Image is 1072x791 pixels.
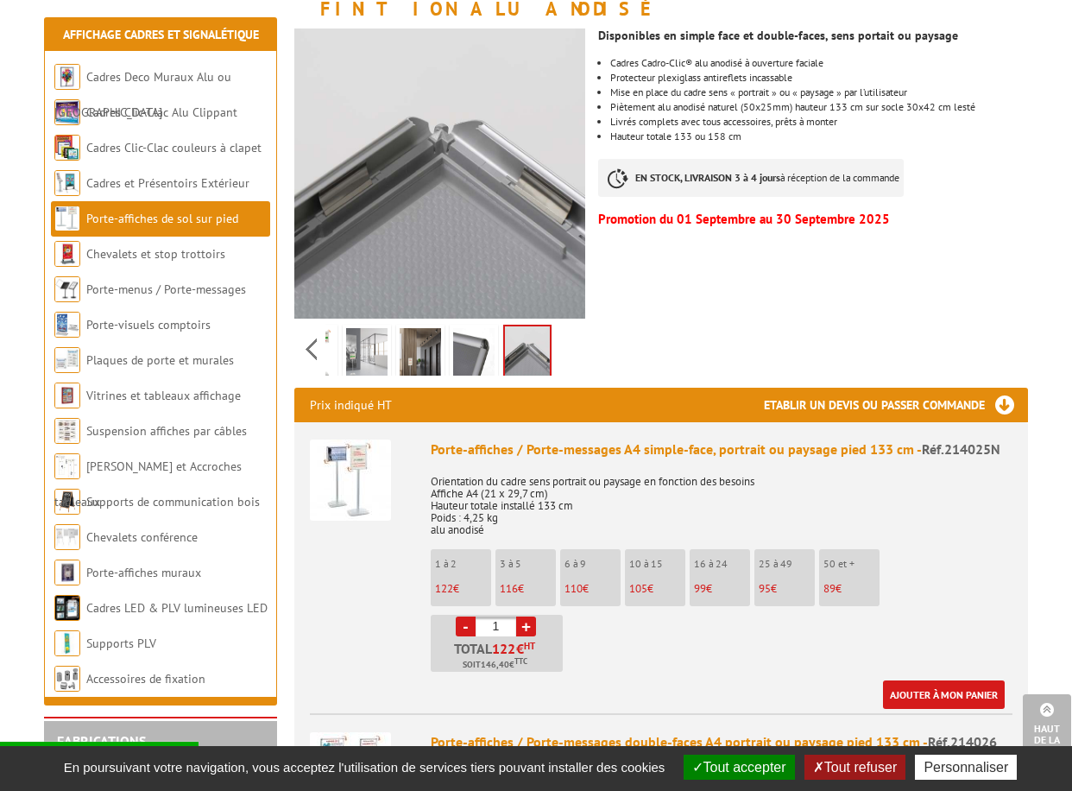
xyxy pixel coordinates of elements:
a: FABRICATIONS"Sur Mesure" [57,732,146,765]
span: 89 [823,581,836,596]
p: € [435,583,491,595]
a: Accessoires de fixation [86,671,205,687]
p: Prix indiqué HT [310,388,392,422]
a: Plaques de porte et murales [86,352,234,368]
img: Suspension affiches par câbles [54,418,80,444]
img: Vitrines et tableaux affichage [54,383,80,408]
a: Supports de communication bois [86,494,260,509]
a: Porte-menus / Porte-messages [86,282,246,297]
img: 214025n_ouvert.jpg [294,28,585,320]
p: Orientation du cadre sens portrait ou paysage en fonction des besoins Affiche A4 (21 x 29,7 cm) H... [431,464,1012,536]
img: Cadres et Présentoirs Extérieur [54,170,80,196]
a: Affichage Cadres et Signalétique [63,27,259,42]
span: Previous [303,335,319,364]
span: 110 [564,581,583,596]
p: € [500,583,556,595]
p: € [694,583,750,595]
p: Total [435,642,563,672]
a: Chevalets conférence [86,529,198,545]
p: 25 à 49 [759,558,815,570]
sup: HT [524,640,535,652]
img: Porte-affiches muraux [54,560,80,585]
img: Supports PLV [54,630,80,656]
span: 105 [629,581,647,596]
img: porte_affiches_sur_pied_214025.jpg [346,328,388,382]
img: 214025n_ouvert.jpg [505,326,550,380]
img: Porte-affiches / Porte-messages A4 simple-face, portrait ou paysage pied 133 cm [310,440,391,521]
img: Porte-affiches de sol sur pied [54,206,80,231]
img: Cadres LED & PLV lumineuses LED [54,595,80,621]
a: Vitrines et tableaux affichage [86,388,241,403]
p: € [759,583,815,595]
img: Porte-visuels comptoirs [54,312,80,338]
a: Porte-affiches muraux [86,565,201,580]
a: Cadres Clic-Clac Alu Clippant [86,104,237,120]
a: Chevalets et stop trottoirs [86,246,225,262]
a: - [456,617,476,636]
button: Tout refuser [804,755,905,780]
a: Supports PLV [86,636,156,651]
p: 50 et + [823,558,880,570]
p: € [564,583,621,595]
div: Porte-affiches / Porte-messages double-faces A4 portrait ou paysage pied 133 cm - [431,732,1012,752]
img: Chevalets et stop trottoirs [54,241,80,267]
img: Cadres Clic-Clac couleurs à clapet [54,135,80,161]
img: porte_affiches_sur_pied_214025_2bis.jpg [400,328,441,382]
img: Accessoires de fixation [54,666,80,692]
span: 99 [694,581,706,596]
a: Haut de la page [1023,694,1071,765]
a: Cadres LED & PLV lumineuses LED [86,600,268,616]
a: Cadres Deco Muraux Alu ou [GEOGRAPHIC_DATA] [54,69,231,120]
sup: TTC [514,656,527,666]
button: Tout accepter [684,755,795,780]
img: Chevalets conférence [54,524,80,550]
img: Plaques de porte et murales [54,347,80,373]
img: Cadres Deco Muraux Alu ou Bois [54,64,80,90]
button: Personnaliser (fenêtre modale) [915,755,1017,780]
a: Porte-visuels comptoirs [86,317,211,332]
strong: EN STOCK, LIVRAISON 3 à 4 jours [635,171,780,184]
a: Suspension affiches par câbles [86,423,247,439]
p: 1 à 2 [435,558,491,570]
a: Porte-affiches de sol sur pied [86,211,238,226]
img: porte-affiches-sol-blackline-cadres-inclines-sur-pied-droit_2140002_1.jpg [453,328,495,382]
span: Réf.214026 [928,733,997,750]
span: € [516,642,524,655]
li: Piètement alu anodisé naturel (50x25mm) hauteur 133 cm sur socle 30x42 cm lesté [610,102,1028,112]
span: 122 [435,581,453,596]
div: Disponibles en simple face et double-faces, sens portait ou paysage [598,30,1028,41]
div: Porte-affiches / Porte-messages A4 simple-face, portrait ou paysage pied 133 cm - [431,440,1012,459]
li: Protecteur plexiglass antireflets incassable [610,73,1028,83]
a: + [516,617,536,636]
p: Promotion du 01 Septembre au 30 Septembre 2025 [598,214,1028,225]
span: En poursuivant votre navigation, vous acceptez l'utilisation de services tiers pouvant installer ... [55,760,674,775]
p: € [823,583,880,595]
h3: Etablir un devis ou passer commande [764,388,1028,422]
li: Hauteur totale 133 ou 158 cm [610,131,1028,142]
p: 16 à 24 [694,558,750,570]
a: Cadres et Présentoirs Extérieur [86,175,249,191]
span: 146,40 [481,658,509,672]
span: Soit € [463,658,527,672]
span: 95 [759,581,771,596]
a: Cadres Clic-Clac couleurs à clapet [86,140,262,155]
li: Mise en place du cadre sens « portrait » ou « paysage » par l’utilisateur [610,87,1028,98]
img: Cimaises et Accroches tableaux [54,453,80,479]
p: 6 à 9 [564,558,621,570]
p: € [629,583,685,595]
p: 3 à 5 [500,558,556,570]
a: Ajouter à mon panier [883,680,1005,709]
span: 122 [492,642,516,655]
span: Réf.214025N [922,440,1000,458]
p: à réception de la commande [598,159,904,197]
p: 10 à 15 [629,558,685,570]
span: 116 [500,581,518,596]
li: Cadres Cadro-Clic® alu anodisé à ouverture faciale [610,58,1028,68]
li: Livrés complets avec tous accessoires, prêts à monter [610,117,1028,127]
a: [PERSON_NAME] et Accroches tableaux [54,459,242,509]
img: Porte-menus / Porte-messages [54,276,80,302]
